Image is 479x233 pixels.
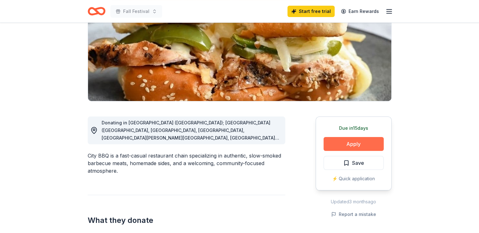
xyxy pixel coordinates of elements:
div: Due in 15 days [324,124,384,132]
span: Fall Festival [123,8,149,15]
button: Fall Festival [110,5,162,18]
div: City BBQ is a fast-casual restaurant chain specializing in authentic, slow-smoked barbecue meats,... [88,152,285,175]
h2: What they donate [88,215,285,225]
a: Start free trial [287,6,335,17]
div: ⚡️ Quick application [324,175,384,182]
span: Save [352,159,364,167]
a: Home [88,4,105,19]
button: Apply [324,137,384,151]
a: Earn Rewards [337,6,383,17]
div: Updated 3 months ago [316,198,392,206]
button: Save [324,156,384,170]
button: Report a mistake [331,211,376,218]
